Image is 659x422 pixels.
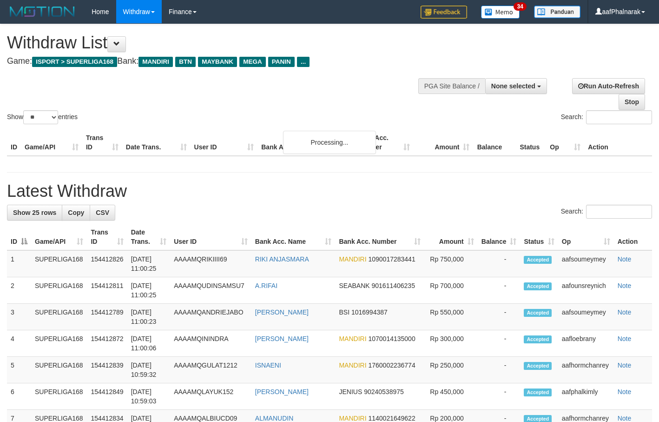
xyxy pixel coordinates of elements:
[127,224,170,250] th: Date Trans.: activate to sort column ascending
[127,304,170,330] td: [DATE] 11:00:23
[516,129,546,156] th: Status
[558,330,614,357] td: aafloebrany
[96,209,109,216] span: CSV
[7,383,31,410] td: 6
[424,224,477,250] th: Amount: activate to sort column ascending
[255,335,309,342] a: [PERSON_NAME]
[424,250,477,277] td: Rp 750,000
[90,205,115,221] a: CSV
[558,277,614,304] td: aafounsreynich
[335,224,424,250] th: Bank Acc. Number: activate to sort column ascending
[7,205,62,221] a: Show 25 rows
[170,250,251,277] td: AAAAMQRIKIIII69
[561,205,652,219] label: Search:
[339,335,366,342] span: MANDIRI
[478,357,521,383] td: -
[478,330,521,357] td: -
[421,6,467,19] img: Feedback.jpg
[520,224,558,250] th: Status: activate to sort column ascending
[614,224,652,250] th: Action
[23,110,58,124] select: Showentries
[478,383,521,410] td: -
[255,282,277,289] a: A.RIFAI
[170,383,251,410] td: AAAAMQLAYUK152
[339,415,366,422] span: MANDIRI
[170,224,251,250] th: User ID: activate to sort column ascending
[584,129,652,156] th: Action
[586,205,652,219] input: Search:
[170,304,251,330] td: AAAAMQANDRIEJABO
[558,383,614,410] td: aafphalkimly
[21,129,82,156] th: Game/API
[255,388,309,395] a: [PERSON_NAME]
[31,357,87,383] td: SUPERLIGA168
[31,304,87,330] td: SUPERLIGA168
[424,304,477,330] td: Rp 550,000
[368,335,415,342] span: Copy 1070014135000 to clipboard
[371,282,415,289] span: Copy 901611406235 to clipboard
[561,110,652,124] label: Search:
[255,362,281,369] a: ISNAENI
[339,282,369,289] span: SEABANK
[7,110,78,124] label: Show entries
[13,209,56,216] span: Show 25 rows
[339,255,366,263] span: MANDIRI
[478,224,521,250] th: Balance: activate to sort column ascending
[62,205,90,221] a: Copy
[7,224,31,250] th: ID: activate to sort column descending
[170,277,251,304] td: AAAAMQUDINSAMSU7
[354,129,414,156] th: Bank Acc. Number
[255,308,309,316] a: [PERSON_NAME]
[127,357,170,383] td: [DATE] 10:59:32
[31,250,87,277] td: SUPERLIGA168
[364,388,404,395] span: Copy 90240538975 to clipboard
[7,5,78,19] img: MOTION_logo.png
[31,277,87,304] td: SUPERLIGA168
[424,330,477,357] td: Rp 300,000
[618,415,632,422] a: Note
[7,182,652,201] h1: Latest Withdraw
[31,383,87,410] td: SUPERLIGA168
[87,224,127,250] th: Trans ID: activate to sort column ascending
[297,57,310,67] span: ...
[524,282,552,290] span: Accepted
[534,6,580,18] img: panduan.png
[239,57,266,67] span: MEGA
[127,250,170,277] td: [DATE] 11:00:25
[255,415,293,422] a: ALMANUDIN
[127,383,170,410] td: [DATE] 10:59:03
[87,357,127,383] td: 154412839
[546,129,584,156] th: Op
[558,250,614,277] td: aafsoumeymey
[368,362,415,369] span: Copy 1760002236774 to clipboard
[524,309,552,317] span: Accepted
[251,224,336,250] th: Bank Acc. Name: activate to sort column ascending
[339,308,349,316] span: BSI
[424,277,477,304] td: Rp 700,000
[618,308,632,316] a: Note
[170,330,251,357] td: AAAAMQININDRA
[257,129,353,156] th: Bank Acc. Name
[87,383,127,410] td: 154412849
[558,224,614,250] th: Op: activate to sort column ascending
[481,6,520,19] img: Button%20Memo.svg
[32,57,117,67] span: ISPORT > SUPERLIGA168
[7,57,430,66] h4: Game: Bank:
[31,330,87,357] td: SUPERLIGA168
[170,357,251,383] td: AAAAMQGULAT1212
[424,357,477,383] td: Rp 250,000
[127,330,170,357] td: [DATE] 11:00:06
[87,277,127,304] td: 154412811
[524,362,552,370] span: Accepted
[122,129,191,156] th: Date Trans.
[586,110,652,124] input: Search:
[618,362,632,369] a: Note
[339,362,366,369] span: MANDIRI
[7,357,31,383] td: 5
[138,57,173,67] span: MANDIRI
[473,129,516,156] th: Balance
[524,256,552,264] span: Accepted
[618,335,632,342] a: Note
[572,78,645,94] a: Run Auto-Refresh
[618,255,632,263] a: Note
